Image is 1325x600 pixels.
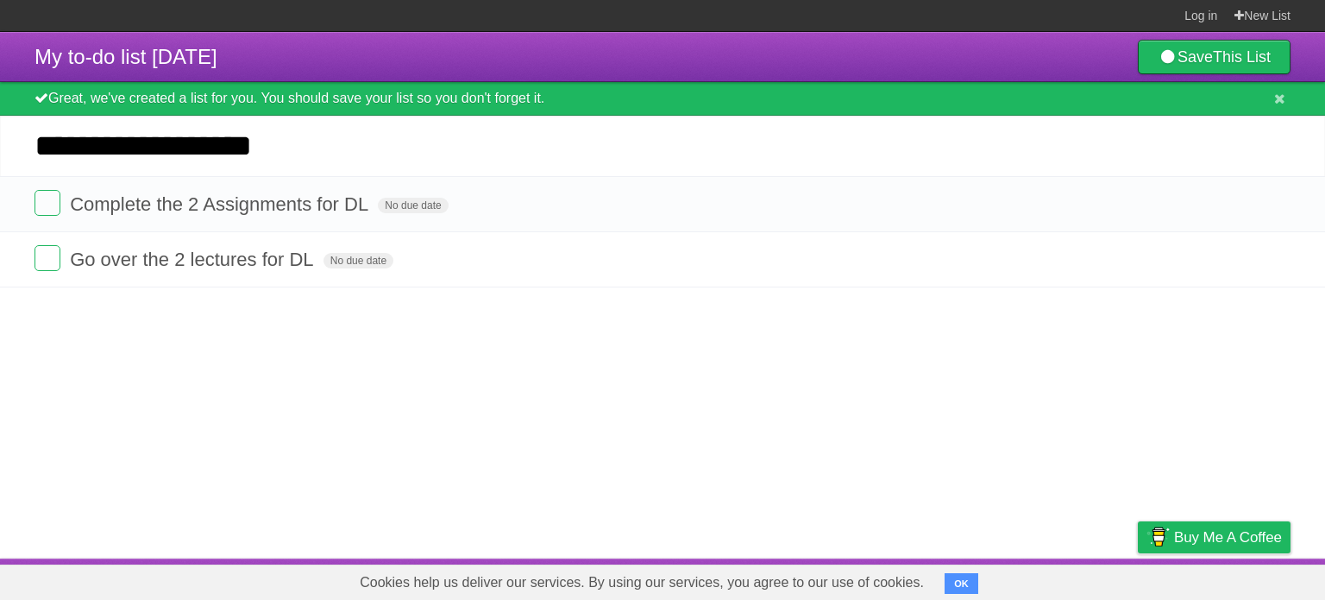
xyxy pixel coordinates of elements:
[35,190,60,216] label: Done
[323,253,393,268] span: No due date
[1174,522,1282,553] span: Buy me a coffee
[1138,40,1290,74] a: SaveThis List
[1115,563,1160,596] a: Privacy
[965,563,1035,596] a: Developers
[1182,563,1290,596] a: Suggest a feature
[35,245,60,271] label: Done
[70,193,373,215] span: Complete the 2 Assignments for DL
[1146,522,1170,552] img: Buy me a coffee
[1057,563,1095,596] a: Terms
[70,249,317,270] span: Go over the 2 lectures for DL
[342,565,941,600] span: Cookies help us deliver our services. By using our services, you agree to our use of cookies.
[1138,521,1290,553] a: Buy me a coffee
[378,198,448,213] span: No due date
[945,573,978,594] button: OK
[35,45,217,68] span: My to-do list [DATE]
[1213,48,1271,66] b: This List
[908,563,945,596] a: About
